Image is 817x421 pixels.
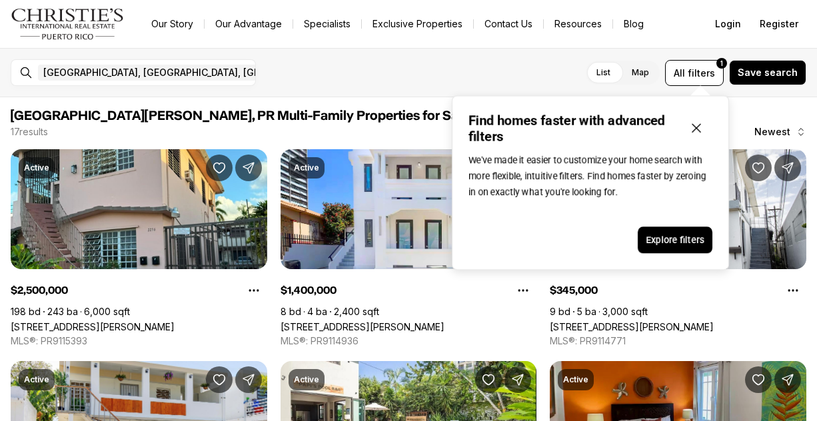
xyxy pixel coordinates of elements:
[563,374,588,385] p: Active
[294,163,319,173] p: Active
[760,19,798,29] span: Register
[206,366,233,393] button: Save Property: 126 MARIA MOZCO
[474,15,543,33] button: Contact Us
[780,277,806,304] button: Property options
[235,366,262,393] button: Share Property
[707,11,749,37] button: Login
[746,119,814,145] button: Newest
[745,155,772,181] button: Save Property: 306 NE 23RD
[205,15,293,33] a: Our Advantage
[510,277,536,304] button: Property options
[362,15,473,33] a: Exclusive Properties
[674,66,685,80] span: All
[24,163,49,173] p: Active
[475,366,502,393] button: Save Property: 17A CALLE INGA
[468,112,680,144] p: Find homes faster with advanced filters
[11,8,125,40] img: logo
[544,15,612,33] a: Resources
[688,66,715,80] span: filters
[738,67,798,78] span: Save search
[550,321,714,332] a: 306 NE 23RD, SAN JUAN PR, 00920
[680,112,712,144] button: Close popover
[638,226,712,253] button: Explore filters
[774,155,801,181] button: Share Property
[752,11,806,37] button: Register
[11,109,469,123] span: [GEOGRAPHIC_DATA][PERSON_NAME], PR Multi-Family Properties for Sale
[613,15,654,33] a: Blog
[241,277,267,304] button: Property options
[235,155,262,181] button: Share Property
[586,61,621,85] label: List
[11,321,175,332] a: 2256 CACIQUE, SAN JUAN PR, 00913
[11,127,48,137] p: 17 results
[43,67,338,78] span: [GEOGRAPHIC_DATA], [GEOGRAPHIC_DATA], [GEOGRAPHIC_DATA]
[754,127,790,137] span: Newest
[206,155,233,181] button: Save Property: 2256 CACIQUE
[294,374,319,385] p: Active
[281,321,444,332] a: 149 CALLE DELBREY, SAN JUAN PR, 00911
[665,60,724,86] button: Allfilters1
[293,15,361,33] a: Specialists
[621,61,660,85] label: Map
[715,19,741,29] span: Login
[468,152,712,200] p: We've made it easier to customize your home search with more flexible, intuitive filters. Find ho...
[24,374,49,385] p: Active
[729,60,806,85] button: Save search
[720,58,723,69] span: 1
[141,15,204,33] a: Our Story
[504,366,531,393] button: Share Property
